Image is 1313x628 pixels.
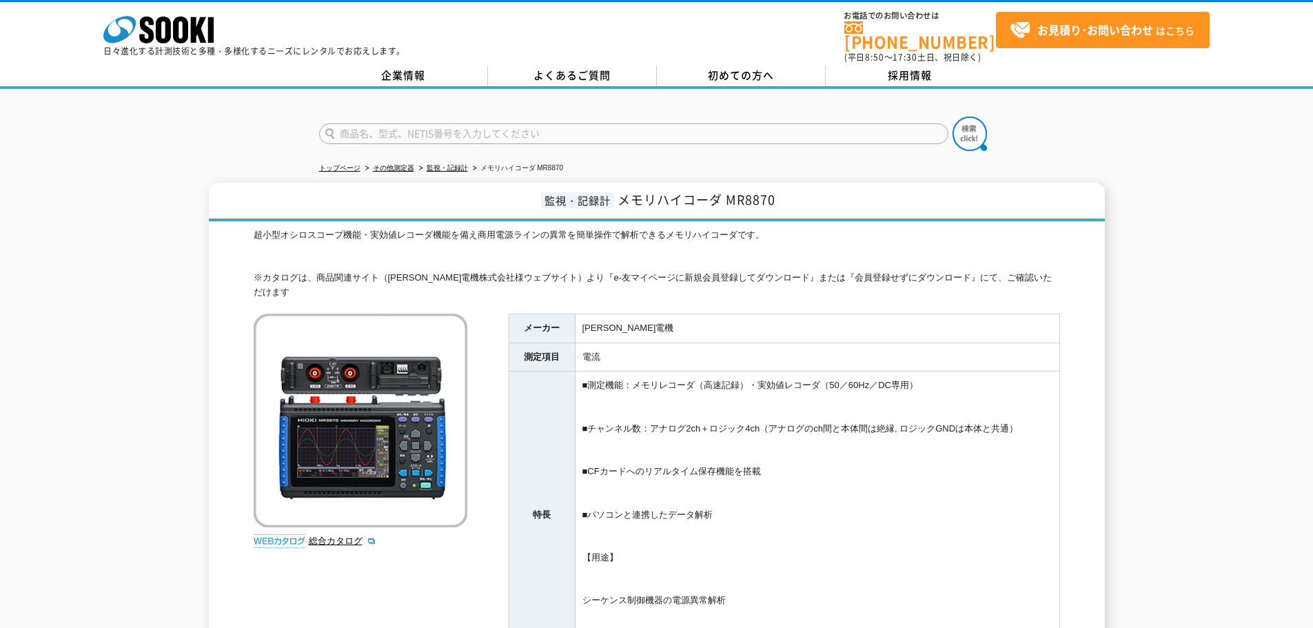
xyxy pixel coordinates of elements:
[319,164,360,172] a: トップページ
[254,314,467,527] img: メモリハイコーダ MR8870
[953,117,987,151] img: btn_search.png
[618,190,775,209] span: メモリハイコーダ MR8870
[844,51,981,63] span: (平日 ～ 土日、祝日除く)
[373,164,414,172] a: その他測定器
[575,314,1059,343] td: [PERSON_NAME]電機
[996,12,1210,48] a: お見積り･お問い合わせはこちら
[254,534,305,548] img: webカタログ
[470,161,564,176] li: メモリハイコーダ MR8870
[844,12,996,20] span: お電話でのお問い合わせは
[1037,21,1153,38] strong: お見積り･お問い合わせ
[826,65,995,86] a: 採用情報
[103,47,405,55] p: 日々進化する計測技術と多種・多様化するニーズにレンタルでお応えします。
[575,343,1059,372] td: 電流
[708,68,774,83] span: 初めての方へ
[893,51,917,63] span: 17:30
[1010,20,1194,41] span: はこちら
[319,123,948,144] input: 商品名、型式、NETIS番号を入力してください
[254,228,1060,300] div: 超小型オシロスコープ機能・実効値レコーダ機能を備え商用電源ラインの異常を簡単操作で解析できるメモリハイコーダです。 ※カタログは、商品関連サイト（[PERSON_NAME]電機株式会社様ウェブサ...
[427,164,468,172] a: 監視・記録計
[488,65,657,86] a: よくあるご質問
[309,536,376,546] a: 総合カタログ
[541,192,614,208] span: 監視・記録計
[865,51,884,63] span: 8:50
[844,21,996,50] a: [PHONE_NUMBER]
[509,343,575,372] th: 測定項目
[319,65,488,86] a: 企業情報
[657,65,826,86] a: 初めての方へ
[509,314,575,343] th: メーカー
